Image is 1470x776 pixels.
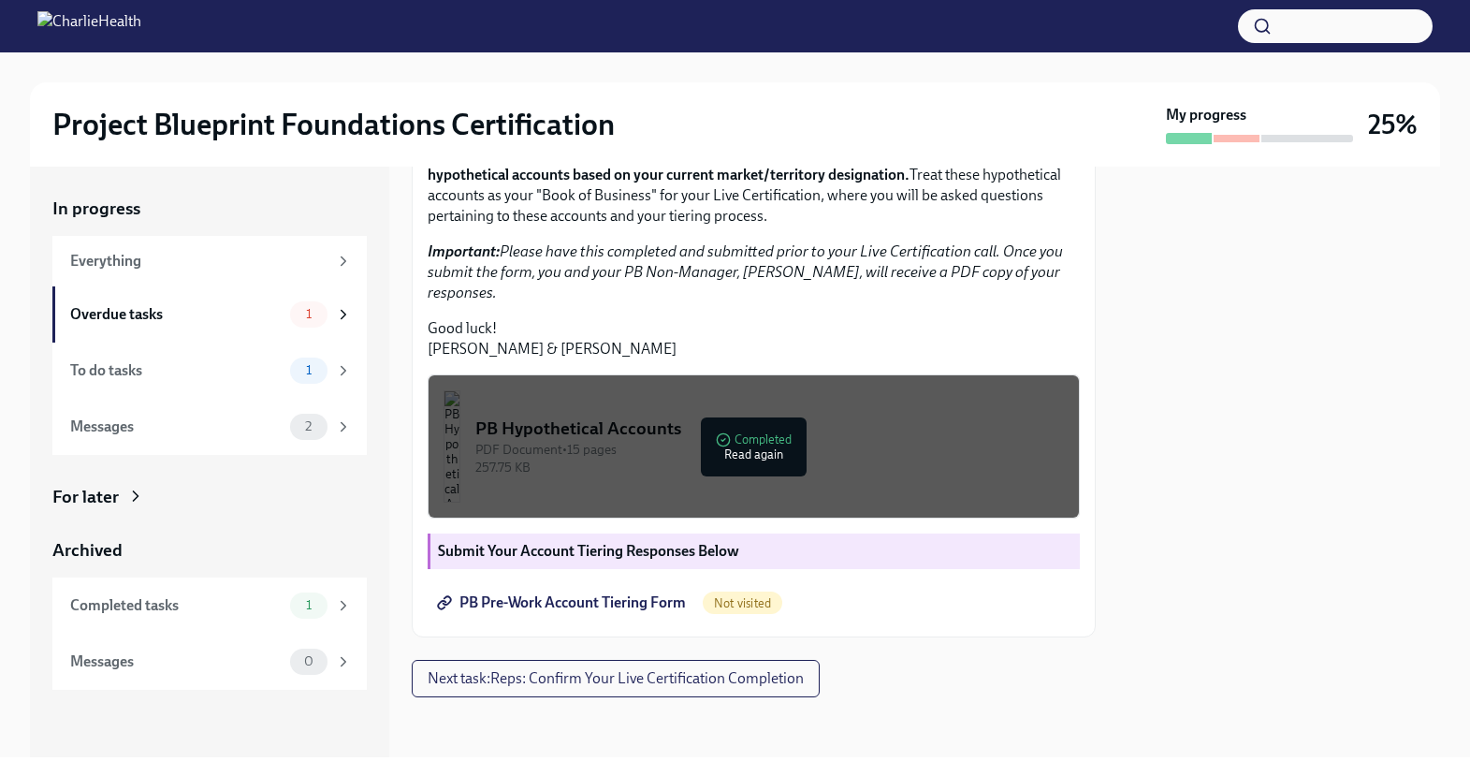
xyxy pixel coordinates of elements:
[475,441,1064,459] div: PDF Document • 15 pages
[293,654,325,668] span: 0
[428,374,1080,519] button: PB Hypothetical AccountsPDF Document•15 pages257.75 KBCompletedRead again
[295,307,323,321] span: 1
[1368,108,1418,141] h3: 25%
[444,390,460,503] img: PB Hypothetical Accounts
[52,197,367,221] a: In progress
[428,144,1080,227] p: In preparation for your Project Blueprint Live Certification, please take the time to Treat these...
[428,669,804,688] span: Next task : Reps: Confirm Your Live Certification Completion
[52,343,367,399] a: To do tasks1
[428,584,699,622] a: PB Pre-Work Account Tiering Form
[438,542,739,560] strong: Submit Your Account Tiering Responses Below
[52,399,367,455] a: Messages2
[295,363,323,377] span: 1
[70,360,283,381] div: To do tasks
[412,660,820,697] button: Next task:Reps: Confirm Your Live Certification Completion
[52,634,367,690] a: Messages0
[70,304,283,325] div: Overdue tasks
[52,538,367,563] a: Archived
[52,578,367,634] a: Completed tasks1
[52,236,367,286] a: Everything
[703,596,782,610] span: Not visited
[295,598,323,612] span: 1
[70,417,283,437] div: Messages
[475,417,1064,441] div: PB Hypothetical Accounts
[70,251,327,271] div: Everything
[52,286,367,343] a: Overdue tasks1
[70,652,283,672] div: Messages
[70,595,283,616] div: Completed tasks
[428,318,1080,359] p: Good luck! [PERSON_NAME] & [PERSON_NAME]
[52,485,367,509] a: For later
[428,242,500,260] strong: Important:
[475,459,1064,476] div: 257.75 KB
[441,593,686,612] span: PB Pre-Work Account Tiering Form
[294,419,323,433] span: 2
[1166,105,1246,125] strong: My progress
[428,242,1063,301] em: Please have this completed and submitted prior to your Live Certification call. Once you submit t...
[52,485,119,509] div: For later
[52,106,615,143] h2: Project Blueprint Foundations Certification
[37,11,141,41] img: CharlieHealth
